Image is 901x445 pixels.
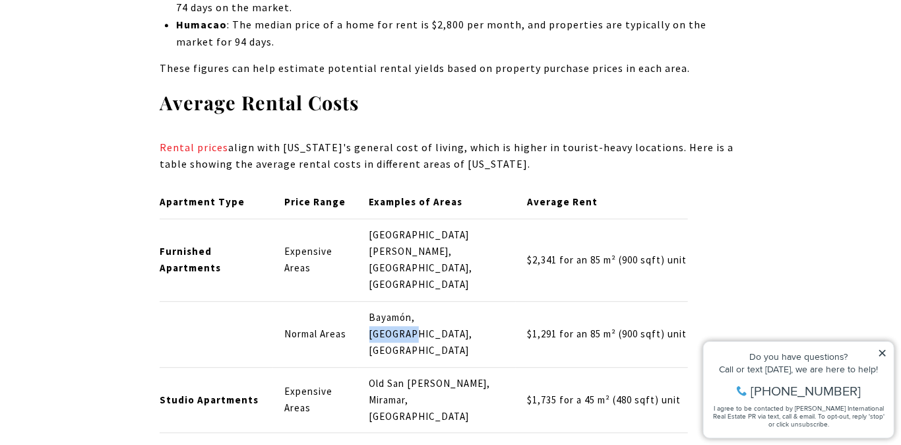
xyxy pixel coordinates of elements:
[284,384,347,417] p: Expensive Areas
[14,30,191,39] div: Do you have questions?
[527,252,688,269] p: $2,341 for an 85 m² (900 sqft) unit
[160,195,245,208] strong: Apartment Type
[160,60,741,77] p: These figures can help estimate potential rental yields based on property purchase prices in each...
[14,42,191,51] div: Call or text [DATE], we are here to help!
[160,139,741,173] p: align with [US_STATE]'s general cost of living, which is higher in tourist-heavy locations. Here ...
[284,244,347,277] p: Expensive Areas
[16,81,188,106] span: I agree to be contacted by [PERSON_NAME] International Real Estate PR via text, call & email. To ...
[54,62,164,75] span: [PHONE_NUMBER]
[527,195,598,208] strong: Average Rent
[369,227,505,293] p: [GEOGRAPHIC_DATA][PERSON_NAME], [GEOGRAPHIC_DATA], [GEOGRAPHIC_DATA]
[160,90,359,115] strong: Average Rental Costs
[160,394,259,406] strong: Studio Apartments
[176,18,227,31] strong: Humacao
[369,195,463,208] strong: Examples of Areas
[369,310,505,359] p: Bayamón, [GEOGRAPHIC_DATA], [GEOGRAPHIC_DATA]
[284,326,347,343] p: Normal Areas
[176,17,741,50] p: : The median price of a home for rent is $2,800 per month, and properties are typically on the ma...
[527,392,688,409] p: $1,735 for a 45 m² (480 sqft) unit
[160,245,221,274] strong: Furnished Apartments
[369,376,505,425] p: Old San [PERSON_NAME], Miramar, [GEOGRAPHIC_DATA]
[527,326,688,343] p: $1,291 for an 85 m² (900 sqft) unit
[160,141,228,154] a: Rental prices - open in a new tab
[284,195,346,208] strong: Price Range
